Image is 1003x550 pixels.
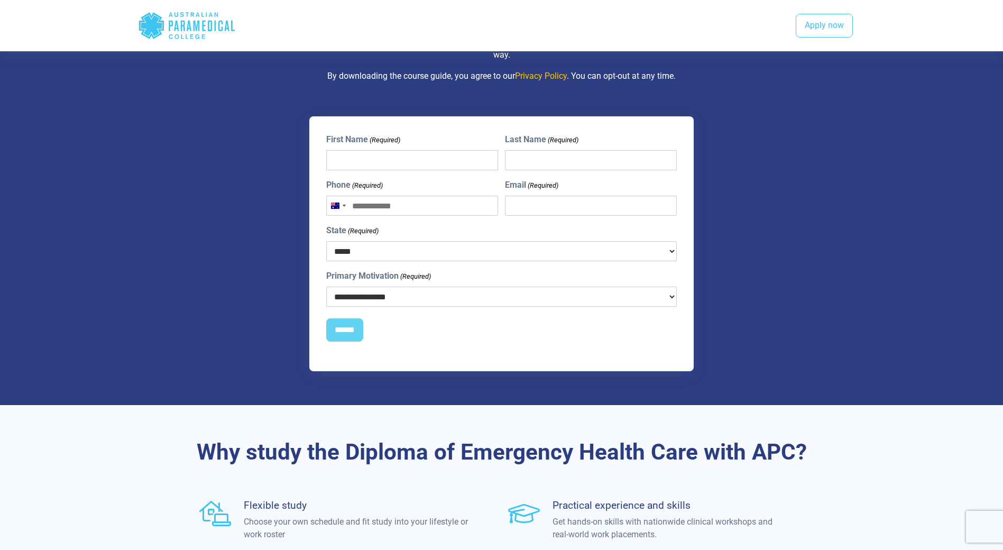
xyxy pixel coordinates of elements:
a: Privacy Policy [515,71,567,81]
div: Australian Paramedical College [138,8,236,43]
button: Selected country [327,196,349,215]
label: Last Name [505,133,578,146]
label: First Name [326,133,400,146]
label: Phone [326,179,383,191]
span: (Required) [547,135,579,145]
span: (Required) [347,226,379,236]
p: Choose your own schedule and fit study into your lifestyle or work roster [244,516,470,541]
p: By downloading the course guide, you agree to our . You can opt-out at any time. [192,70,811,82]
span: (Required) [369,135,400,145]
label: Email [505,179,558,191]
h3: Why study the Diploma of Emergency Health Care with APC? [192,439,811,466]
span: (Required) [351,180,383,191]
p: Get hands-on skills with nationwide clinical workshops and real-world work placements. [553,516,778,541]
span: (Required) [399,271,431,282]
h4: Practical experience and skills [553,499,778,511]
h4: Flexible study [244,499,470,511]
label: State [326,224,379,237]
a: Apply now [796,14,853,38]
span: (Required) [527,180,559,191]
label: Primary Motivation [326,270,431,282]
